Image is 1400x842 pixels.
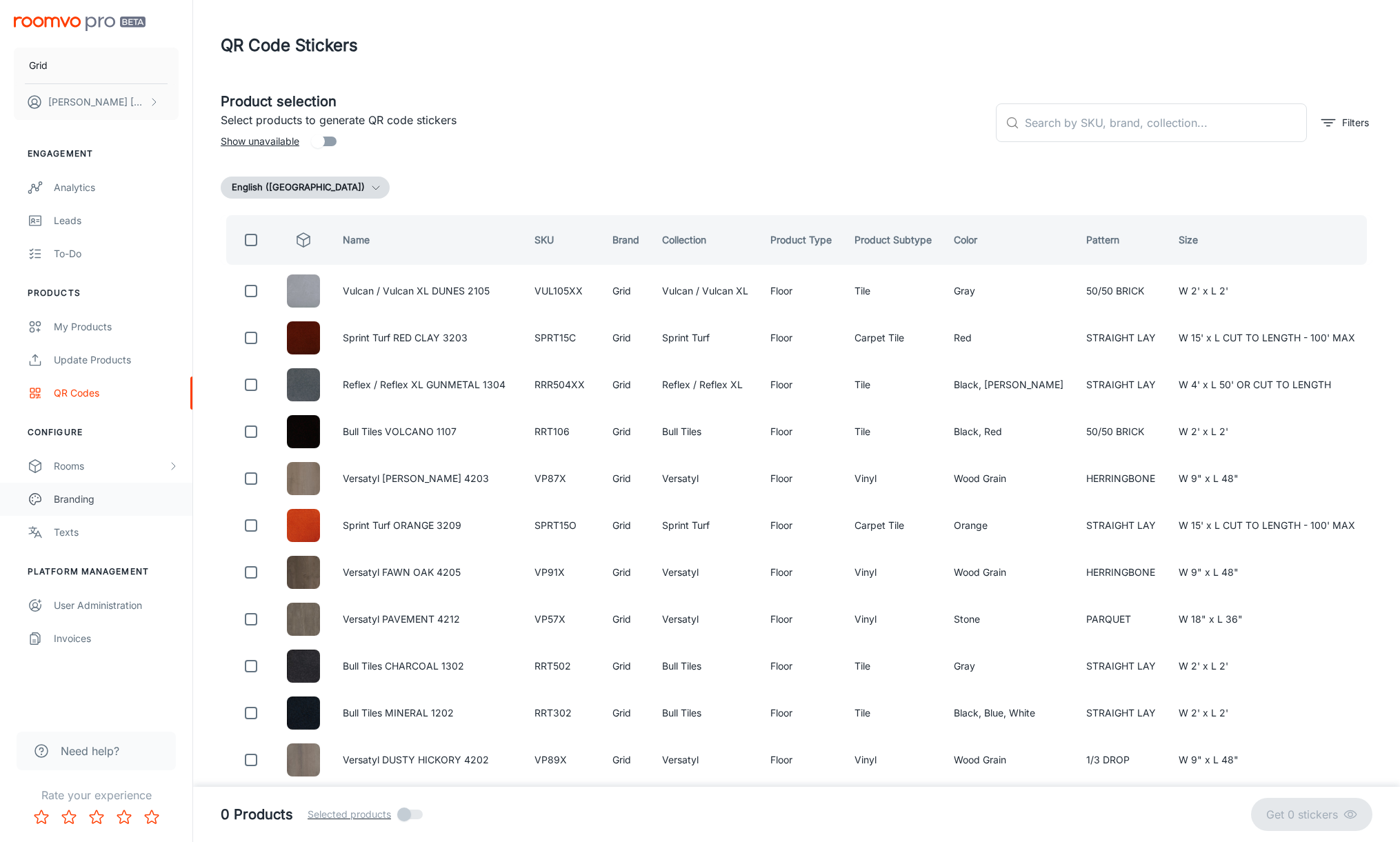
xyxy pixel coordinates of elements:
[523,317,601,359] td: SPRT15C
[332,317,523,359] td: Sprint Turf RED CLAY 3203
[843,215,943,265] th: Product Subtype
[54,631,179,646] div: Invoices
[1168,552,1372,593] td: W 9" x L 48"
[1075,458,1168,499] td: HERRINGBONE
[332,739,523,781] td: Versatyl DUSTY HICKORY 4202
[221,134,299,149] span: Show unavailable
[759,786,843,828] td: Floor
[843,505,943,546] td: Carpet Tile
[943,739,1075,781] td: Wood Grain
[48,94,146,110] p: [PERSON_NAME] [PERSON_NAME]
[523,786,601,828] td: RRT106
[843,364,943,405] td: Tile
[138,803,166,831] button: Rate 5 star
[943,215,1075,265] th: Color
[1075,739,1168,781] td: 1/3 DROP
[221,91,985,112] h5: Product selection
[1075,411,1168,452] td: 50/50 BRICK
[759,552,843,593] td: Floor
[332,458,523,499] td: Versatyl [PERSON_NAME] 4203
[601,645,650,687] td: Grid
[651,645,760,687] td: Bull Tiles
[29,58,48,73] p: Grid
[1168,599,1372,640] td: W 18" x L 36"
[843,458,943,499] td: Vinyl
[843,739,943,781] td: Vinyl
[332,692,523,734] td: Bull Tiles MINERAL 1202
[759,505,843,546] td: Floor
[221,177,390,199] button: English ([GEOGRAPHIC_DATA])
[759,317,843,359] td: Floor
[943,692,1075,734] td: Black, Blue, White
[1075,692,1168,734] td: STRAIGHT LAY
[1075,364,1168,405] td: STRAIGHT LAY
[943,552,1075,593] td: Wood Grain
[523,411,601,452] td: RRT106
[523,458,601,499] td: VP87X
[601,364,650,405] td: Grid
[332,505,523,546] td: Sprint Turf ORANGE 3209
[651,786,760,828] td: Bull Tiles
[843,552,943,593] td: Vinyl
[601,458,650,499] td: Grid
[843,692,943,734] td: Tile
[523,215,601,265] th: SKU
[651,215,760,265] th: Collection
[651,411,760,452] td: Bull Tiles
[601,692,650,734] td: Grid
[1168,505,1372,546] td: W 15' x L CUT TO LENGTH - 100' MAX
[943,599,1075,640] td: Stone
[54,180,179,195] div: Analytics
[1075,317,1168,359] td: STRAIGHT LAY
[332,786,523,828] td: Bull Tiles VOLCANO 1107
[843,270,943,312] td: Tile
[843,599,943,640] td: Vinyl
[110,803,138,831] button: Rate 4 star
[759,599,843,640] td: Floor
[1168,215,1372,265] th: Size
[54,319,179,334] div: My Products
[843,645,943,687] td: Tile
[54,492,179,507] div: Branding
[759,692,843,734] td: Floor
[1075,215,1168,265] th: Pattern
[54,352,179,368] div: Update Products
[651,270,760,312] td: Vulcan / Vulcan XL
[759,411,843,452] td: Floor
[1168,364,1372,405] td: W 4' x L 50' OR CUT TO LENGTH
[523,645,601,687] td: RRT502
[601,505,650,546] td: Grid
[332,364,523,405] td: Reflex / Reflex XL GUNMETAL 1304
[943,317,1075,359] td: Red
[601,786,650,828] td: Grid
[14,48,179,83] button: Grid
[1168,739,1372,781] td: W 9" x L 48"
[54,246,179,261] div: To-do
[651,364,760,405] td: Reflex / Reflex XL
[221,33,358,58] h1: QR Code Stickers
[943,270,1075,312] td: Gray
[332,411,523,452] td: Bull Tiles VOLCANO 1107
[651,317,760,359] td: Sprint Turf
[1075,786,1168,828] td: STRAIGHT LAY
[1075,552,1168,593] td: HERRINGBONE
[1168,411,1372,452] td: W 2' x L 2'
[1168,692,1372,734] td: W 2' x L 2'
[332,645,523,687] td: Bull Tiles CHARCOAL 1302
[221,804,293,825] h5: 0 Products
[1168,645,1372,687] td: W 2' x L 2'
[601,317,650,359] td: Grid
[1318,112,1372,134] button: filter
[332,552,523,593] td: Versatyl FAWN OAK 4205
[523,552,601,593] td: VP91X
[759,458,843,499] td: Floor
[308,807,391,822] span: Selected products
[843,411,943,452] td: Tile
[1342,115,1369,130] p: Filters
[14,17,146,31] img: Roomvo PRO Beta
[601,552,650,593] td: Grid
[759,645,843,687] td: Floor
[759,739,843,781] td: Floor
[943,364,1075,405] td: Black, [PERSON_NAME]
[1168,458,1372,499] td: W 9" x L 48"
